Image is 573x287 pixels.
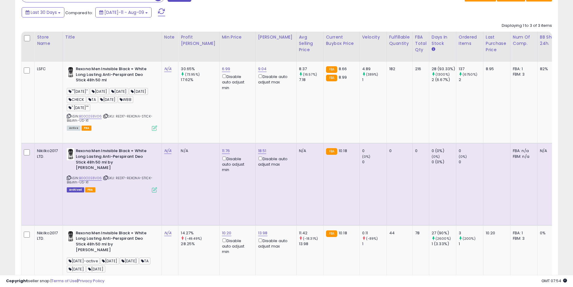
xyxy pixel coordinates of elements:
div: 30.65% [181,66,219,72]
div: FBM: 3 [513,72,533,77]
div: Days In Stock [432,34,454,47]
small: (73.95%) [185,72,200,77]
small: (0%) [459,154,467,159]
div: 11.42 [299,230,323,236]
div: Current Buybox Price [326,34,357,47]
div: FBA Total Qty [415,34,427,53]
div: Note [164,34,176,40]
div: FBM: 3 [513,236,533,241]
div: Disable auto adjust min [222,155,251,173]
a: 9.04 [258,66,267,72]
small: (16.57%) [303,72,317,77]
div: 8.95 [486,66,506,72]
div: 28 (93.33%) [432,66,456,72]
small: FBA [326,230,337,237]
div: FBA: n/a [513,148,533,154]
div: 4.89 [362,66,387,72]
span: [DATE] [120,257,139,264]
div: 7.18 [299,77,323,83]
div: 1 [459,241,483,247]
span: [DATE] [86,266,105,273]
div: 0 [362,159,387,165]
div: Store Name [37,34,60,47]
div: N/A [181,148,214,154]
small: (0%) [432,154,440,159]
div: ASIN: [67,148,157,192]
div: Title [65,34,159,40]
div: 0 (0%) [432,159,456,165]
span: Listings that have been deleted from Seller Central [67,187,84,192]
div: 82% [540,66,560,72]
div: 0 [459,159,483,165]
small: (-49.49%) [185,236,202,241]
span: [DATE] [129,88,148,95]
div: 44 [389,230,408,236]
small: (-18.31%) [303,236,318,241]
div: Displaying 1 to 3 of 3 items [502,23,552,29]
div: Profit [PERSON_NAME] [181,34,217,47]
a: B00O2E8V06 [79,114,102,119]
div: seller snap | | [6,278,104,284]
small: FBA [326,66,337,73]
span: WBB [118,96,133,103]
div: Disable auto adjust min [222,237,251,255]
div: 17.62% [181,77,219,83]
span: 8.66 [339,66,347,72]
div: 1 [362,241,387,247]
small: (1300%) [436,72,450,77]
span: [DATE]-11 - Aug-09 [104,9,144,15]
a: N/A [164,148,171,154]
span: TA [139,257,150,264]
small: FBA [326,75,337,81]
b: Rexona Men Invisible Black + White Long Lasting Anti-Perspirant Deo Stick 48h 50 ml by [PERSON_NAME] [76,230,149,254]
div: 0% [540,230,560,236]
div: FBA: 1 [513,66,533,72]
div: 1 (3.33%) [432,241,456,247]
div: 10.20 [486,230,506,236]
b: Rexona Men Invisible Black + White Long Lasting Anti-Perspirant Deo Stick 48h 50 ml [76,66,149,85]
span: 2025-09-9 07:54 GMT [541,278,567,284]
div: LSFC [37,66,58,72]
span: Last 30 Days [31,9,57,15]
div: N/A [540,148,560,154]
div: Num of Comp. [513,34,535,47]
div: Min Price [222,34,253,40]
div: Last Purchase Price [486,34,508,53]
div: 137 [459,66,483,72]
div: 3 [459,230,483,236]
span: FBA [85,187,95,192]
span: 10.18 [339,148,347,154]
span: 10.18 [339,230,347,236]
small: (200%) [463,236,476,241]
div: Velocity [362,34,384,40]
small: (0%) [362,154,371,159]
span: [DATE] [90,88,109,95]
div: N/A [299,148,319,154]
div: Disable auto adjust max [258,237,292,249]
div: 0 (0%) [432,148,456,154]
small: (2600%) [436,236,451,241]
span: | SKU: RED17-REXONA-STICK-Bl&Wh-US-X1 [67,176,152,185]
div: Fulfillable Quantity [389,34,410,47]
img: 31ZEIJjog6L._SL40_.jpg [67,230,74,242]
small: (-89%) [366,236,378,241]
span: [DATE] [98,96,117,103]
div: Disable auto adjust max [258,155,292,167]
a: 11.76 [222,148,230,154]
span: [DATE] [109,88,128,95]
span: | SKU: RED17-REXONA-STICK-Bl&Wh-US-X1 [67,114,152,123]
div: 2 [459,77,483,83]
div: Nikilko2017 LTD. [37,148,58,159]
a: 10.20 [222,230,232,236]
a: N/A [164,230,171,236]
div: ASIN: [67,66,157,130]
div: Nikilko2017 LTD. [37,230,58,241]
img: 31ZEIJjog6L._SL40_.jpg [67,148,74,160]
a: Privacy Policy [78,278,104,284]
div: 2 (6.67%) [432,77,456,83]
span: Compared to: [65,10,93,16]
div: 28.25% [181,241,219,247]
button: Last 30 Days [22,7,64,17]
div: 0 [362,148,387,154]
div: Ordered Items [459,34,481,47]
